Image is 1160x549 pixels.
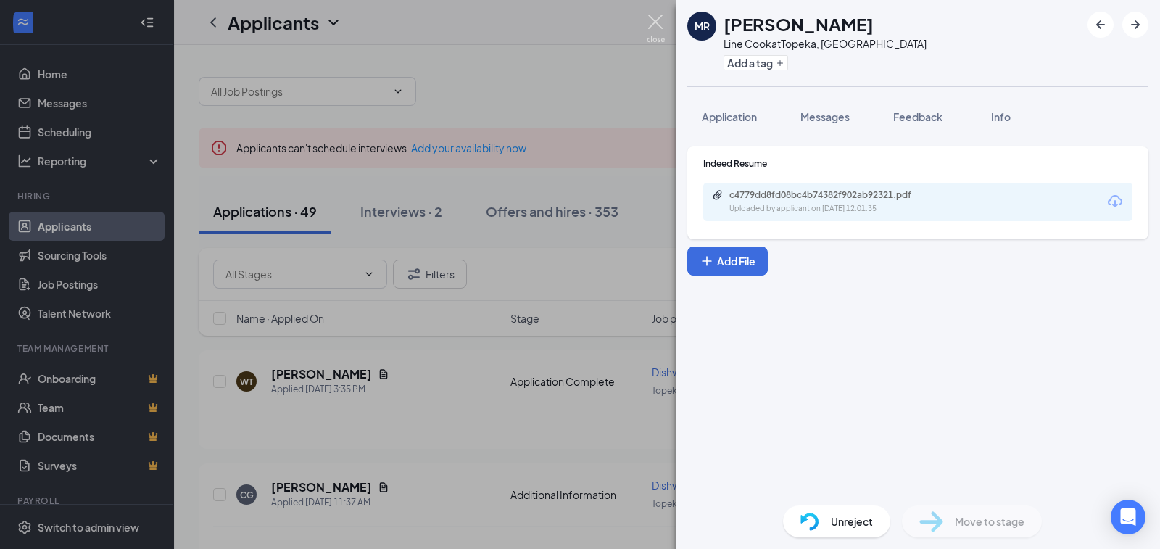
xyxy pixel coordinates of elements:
div: c4779dd8fd08bc4b74382f902ab92321.pdf [729,189,932,201]
span: Feedback [893,110,942,123]
svg: Paperclip [712,189,724,201]
button: ArrowRight [1122,12,1148,38]
div: Open Intercom Messenger [1111,500,1145,534]
span: Info [991,110,1011,123]
div: Uploaded by applicant on [DATE] 12:01:35 [729,203,947,215]
svg: Plus [776,59,784,67]
button: PlusAdd a tag [724,55,788,70]
div: MR [695,19,710,33]
div: Line Cook at Topeka, [GEOGRAPHIC_DATA] [724,36,927,51]
a: Paperclipc4779dd8fd08bc4b74382f902ab92321.pdfUploaded by applicant on [DATE] 12:01:35 [712,189,947,215]
svg: Plus [700,254,714,268]
span: Move to stage [955,513,1024,529]
svg: Download [1106,193,1124,210]
div: Indeed Resume [703,157,1132,170]
svg: ArrowLeftNew [1092,16,1109,33]
button: ArrowLeftNew [1087,12,1114,38]
span: Messages [800,110,850,123]
span: Unreject [831,513,873,529]
button: Add FilePlus [687,247,768,276]
h1: [PERSON_NAME] [724,12,874,36]
svg: ArrowRight [1127,16,1144,33]
span: Application [702,110,757,123]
